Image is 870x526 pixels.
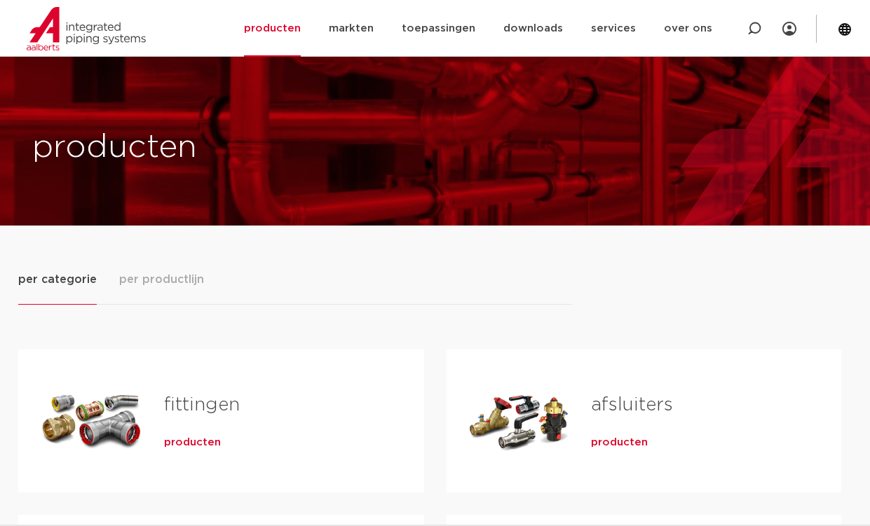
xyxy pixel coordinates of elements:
a: afsluiters [591,396,673,414]
a: producten [591,436,648,450]
span: per productlijn [119,271,204,288]
a: fittingen [164,396,240,414]
span: per categorie [18,271,97,288]
h1: producten [32,125,428,170]
a: producten [164,436,221,450]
